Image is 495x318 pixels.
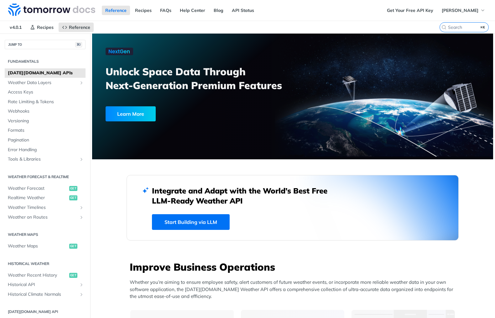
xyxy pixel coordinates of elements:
[79,292,84,297] button: Show subpages for Historical Climate Normals
[106,106,156,121] div: Learn More
[5,271,86,280] a: Weather Recent Historyget
[5,155,86,164] a: Tools & LibrariesShow subpages for Tools & Libraries
[5,107,86,116] a: Webhooks
[5,241,86,251] a: Weather Mapsget
[79,80,84,85] button: Show subpages for Weather Data Layers
[5,135,86,145] a: Pagination
[8,3,95,16] img: Tomorrow.io Weather API Docs
[5,280,86,289] a: Historical APIShow subpages for Historical API
[8,156,77,162] span: Tools & Libraries
[8,195,68,201] span: Realtime Weather
[5,193,86,203] a: Realtime Weatherget
[228,6,258,15] a: API Status
[6,23,25,32] span: v4.0.1
[8,147,84,153] span: Error Handling
[441,25,446,30] svg: Search
[5,40,86,49] button: JUMP TO⌘/
[157,6,175,15] a: FAQs
[59,23,94,32] a: Reference
[130,260,459,274] h3: Improve Business Operations
[102,6,130,15] a: Reference
[152,214,230,230] a: Start Building via LLM
[8,282,77,288] span: Historical API
[438,6,489,15] button: [PERSON_NAME]
[210,6,227,15] a: Blog
[79,282,84,287] button: Show subpages for Historical API
[5,78,86,87] a: Weather Data LayersShow subpages for Weather Data Layers
[8,70,84,76] span: [DATE][DOMAIN_NAME] APIs
[8,185,68,192] span: Weather Forecast
[5,309,86,315] h2: [DATE][DOMAIN_NAME] API
[8,243,68,249] span: Weather Maps
[5,68,86,78] a: [DATE][DOMAIN_NAME] APIs
[152,186,337,206] h2: Integrate and Adapt with the World’s Best Free LLM-Ready Weather API
[5,116,86,126] a: Versioning
[5,290,86,299] a: Historical Climate NormalsShow subpages for Historical Climate Normals
[69,186,77,191] span: get
[383,6,437,15] a: Get Your Free API Key
[8,89,84,95] span: Access Keys
[5,261,86,267] h2: Historical Weather
[79,215,84,220] button: Show subpages for Weather on Routes
[8,272,68,278] span: Weather Recent History
[442,8,478,13] span: [PERSON_NAME]
[8,127,84,134] span: Formats
[106,48,133,55] img: NextGen
[106,65,300,92] h3: Unlock Space Data Through Next-Generation Premium Features
[8,118,84,124] span: Versioning
[27,23,57,32] a: Recipes
[37,24,54,30] span: Recipes
[8,99,84,105] span: Rate Limiting & Tokens
[130,279,459,300] p: Whether you’re aiming to ensure employee safety, alert customers of future weather events, or inc...
[132,6,155,15] a: Recipes
[5,126,86,135] a: Formats
[5,184,86,193] a: Weather Forecastget
[5,87,86,97] a: Access Keys
[5,97,86,107] a: Rate Limiting & Tokens
[8,80,77,86] span: Weather Data Layers
[79,205,84,210] button: Show subpages for Weather Timelines
[5,145,86,155] a: Error Handling
[8,204,77,211] span: Weather Timelines
[5,59,86,64] h2: Fundamentals
[479,24,487,30] kbd: ⌘K
[5,174,86,180] h2: Weather Forecast & realtime
[79,157,84,162] button: Show subpages for Tools & Libraries
[8,108,84,114] span: Webhooks
[5,203,86,212] a: Weather TimelinesShow subpages for Weather Timelines
[69,24,90,30] span: Reference
[106,106,261,121] a: Learn More
[8,291,77,298] span: Historical Climate Normals
[8,214,77,220] span: Weather on Routes
[5,213,86,222] a: Weather on RoutesShow subpages for Weather on Routes
[75,42,82,47] span: ⌘/
[69,195,77,200] span: get
[176,6,209,15] a: Help Center
[69,273,77,278] span: get
[8,137,84,143] span: Pagination
[69,244,77,249] span: get
[5,232,86,237] h2: Weather Maps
